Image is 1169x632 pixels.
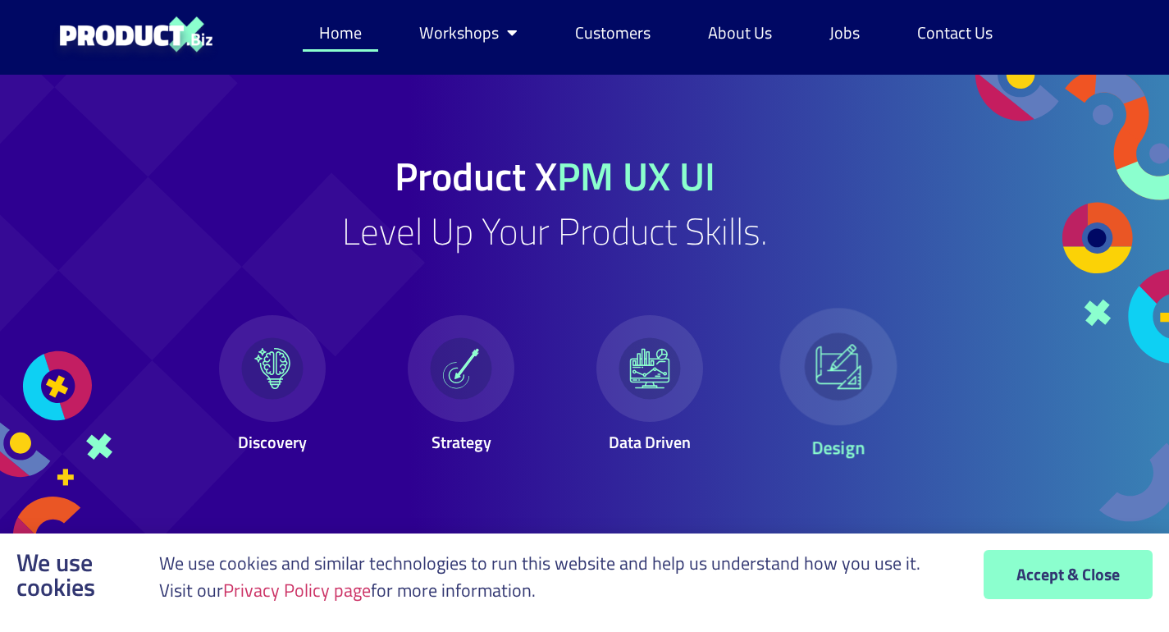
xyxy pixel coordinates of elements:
span: PM UX UI [557,146,715,206]
a: Home [303,14,378,52]
nav: Menu [303,14,1009,52]
h2: Level Up Your Product Skills. [342,213,768,250]
a: Privacy Policy page [223,576,371,604]
p: We use cookies [16,550,95,599]
a: Customers [559,14,667,52]
a: Accept & Close [984,550,1153,599]
a: About Us [692,14,788,52]
span: Data Driven [609,429,691,455]
span: Discovery [238,429,307,455]
span: Strategy [431,429,491,455]
p: We use cookies and similar technologies to run this website and help us understand how you use it... [159,550,920,604]
span: Design [811,433,865,461]
a: Jobs [813,14,876,52]
a: Workshops [403,14,534,52]
span: Accept & Close [1016,566,1120,583]
h1: Product X [395,157,715,196]
a: Contact Us [901,14,1009,52]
